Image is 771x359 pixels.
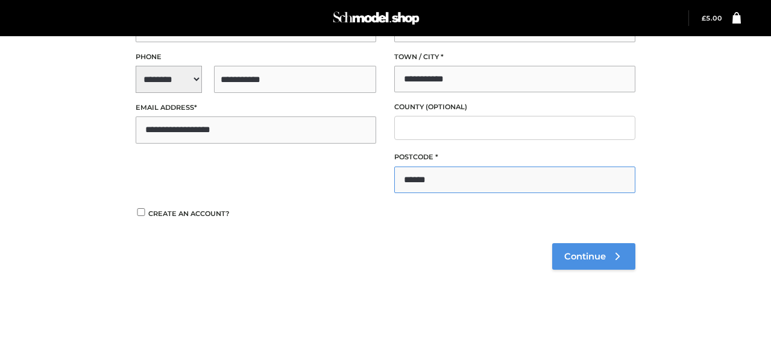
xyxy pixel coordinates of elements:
[552,243,635,270] a: Continue
[394,101,635,113] label: County
[394,151,635,163] label: Postcode
[331,6,421,30] img: Schmodel Admin 964
[394,51,635,63] label: Town / City
[136,208,146,216] input: Create an account?
[702,14,722,22] bdi: 5.00
[426,103,467,111] span: (optional)
[564,251,606,262] span: Continue
[136,102,377,113] label: Email address
[702,14,722,22] a: £5.00
[702,14,706,22] span: £
[136,51,377,63] label: Phone
[148,209,230,218] span: Create an account?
